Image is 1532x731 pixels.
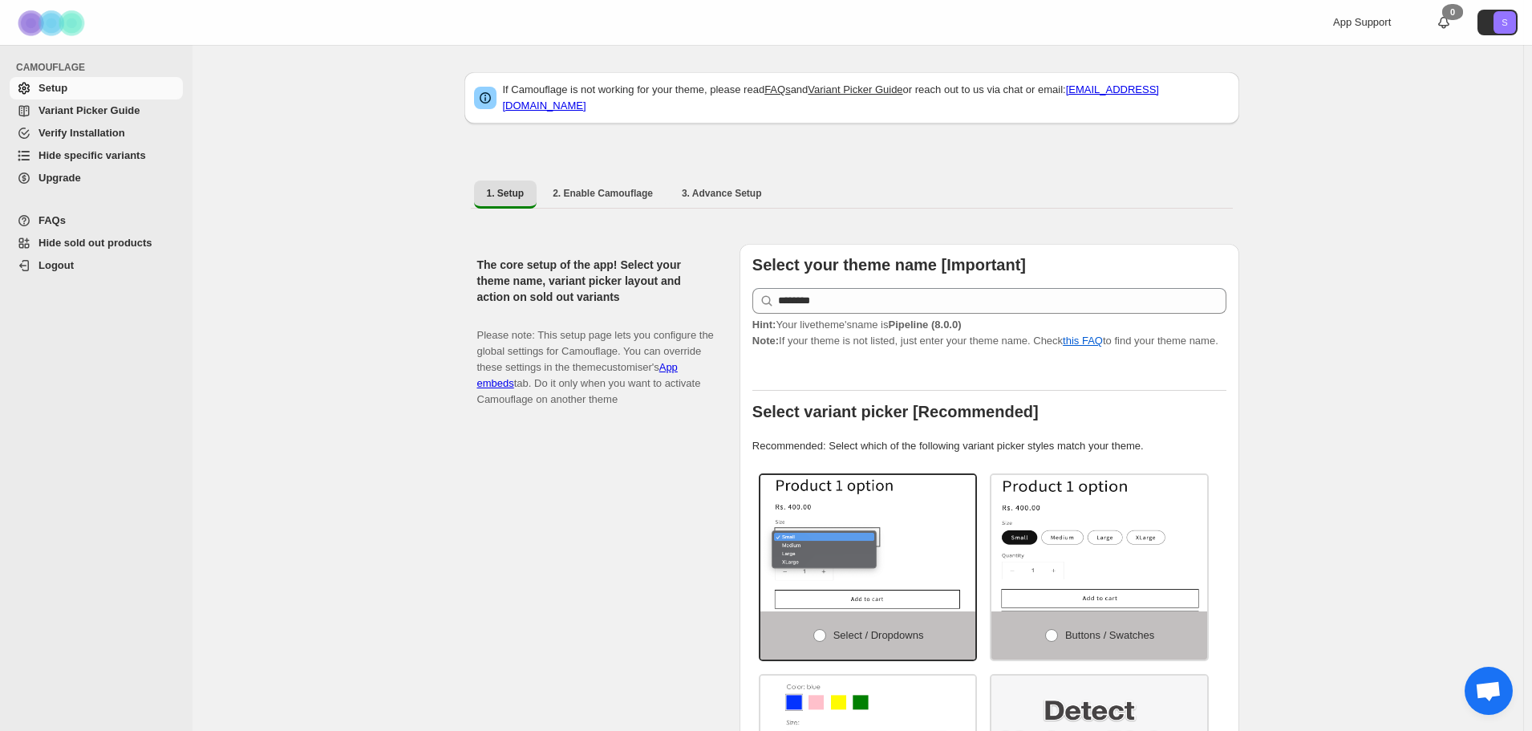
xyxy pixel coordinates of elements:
a: Hide sold out products [10,232,183,254]
a: Upgrade [10,167,183,189]
span: FAQs [39,214,66,226]
p: If your theme is not listed, just enter your theme name. Check to find your theme name. [752,317,1226,349]
img: Camouflage [13,1,93,45]
span: Logout [39,259,74,271]
span: Hide specific variants [39,149,146,161]
span: App Support [1333,16,1391,28]
span: CAMOUFLAGE [16,61,184,74]
span: Upgrade [39,172,81,184]
span: Select / Dropdowns [833,629,924,641]
span: Hide sold out products [39,237,152,249]
b: Select your theme name [Important] [752,256,1026,274]
span: 1. Setup [487,187,525,200]
p: If Camouflage is not working for your theme, please read and or reach out to us via chat or email: [503,82,1230,114]
span: Buttons / Swatches [1065,629,1154,641]
span: Avatar with initials S [1493,11,1516,34]
a: Hide specific variants [10,144,183,167]
span: Variant Picker Guide [39,104,140,116]
strong: Note: [752,335,779,347]
strong: Hint: [752,319,776,331]
h2: The core setup of the app! Select your theme name, variant picker layout and action on sold out v... [477,257,714,305]
a: 0 [1436,14,1452,30]
a: Setup [10,77,183,99]
button: Avatar with initials S [1477,10,1518,35]
div: Aprire la chat [1465,667,1513,715]
strong: Pipeline (8.0.0) [888,319,961,331]
span: 2. Enable Camouflage [553,187,653,200]
a: this FAQ [1063,335,1103,347]
a: FAQs [10,209,183,232]
div: 0 [1442,4,1463,20]
a: FAQs [764,83,791,95]
text: S [1502,18,1507,27]
span: 3. Advance Setup [682,187,762,200]
span: Your live theme's name is [752,319,962,331]
img: Buttons / Swatches [991,475,1207,611]
img: Select / Dropdowns [760,475,976,611]
p: Please note: This setup page lets you configure the global settings for Camouflage. You can overr... [477,311,714,408]
a: Verify Installation [10,122,183,144]
a: Variant Picker Guide [10,99,183,122]
b: Select variant picker [Recommended] [752,403,1039,420]
a: Variant Picker Guide [808,83,902,95]
a: Logout [10,254,183,277]
span: Verify Installation [39,127,125,139]
p: Recommended: Select which of the following variant picker styles match your theme. [752,438,1226,454]
span: Setup [39,82,67,94]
